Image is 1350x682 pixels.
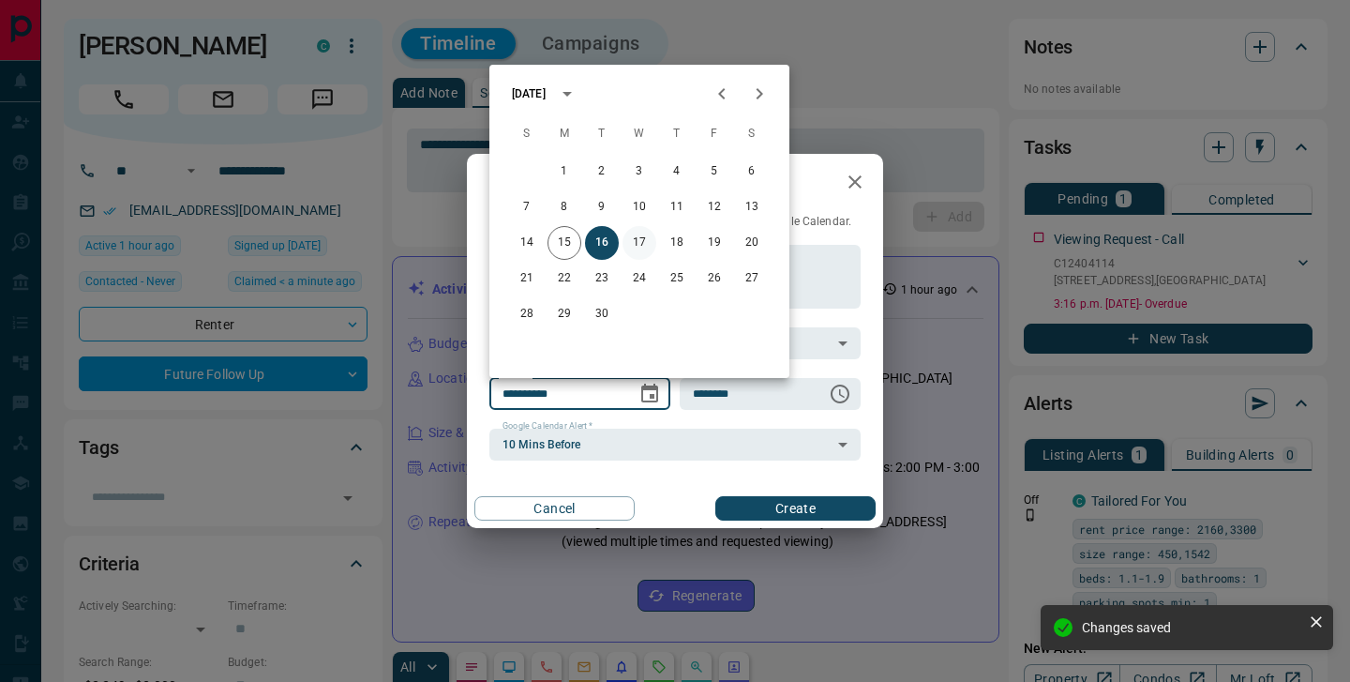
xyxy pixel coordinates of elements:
button: 16 [585,226,619,260]
h2: New Task [467,154,594,214]
label: Google Calendar Alert [502,420,592,432]
button: Choose time, selected time is 6:00 AM [821,375,859,413]
div: 10 Mins Before [489,429,861,461]
button: 6 [735,155,769,189]
button: 8 [547,190,581,224]
button: 15 [547,226,581,260]
span: Friday [697,115,731,153]
button: Next month [741,75,778,113]
label: Date [502,370,526,382]
button: calendar view is open, switch to year view [551,78,583,110]
span: Tuesday [585,115,619,153]
button: Previous month [703,75,741,113]
button: 30 [585,297,619,331]
span: Wednesday [622,115,656,153]
button: 14 [510,226,544,260]
button: 12 [697,190,731,224]
button: 11 [660,190,694,224]
span: Thursday [660,115,694,153]
button: 4 [660,155,694,189]
button: 18 [660,226,694,260]
button: 3 [622,155,656,189]
span: Monday [547,115,581,153]
button: 13 [735,190,769,224]
button: 25 [660,262,694,296]
button: 27 [735,262,769,296]
button: 10 [622,190,656,224]
button: 24 [622,262,656,296]
button: 9 [585,190,619,224]
button: 5 [697,155,731,189]
button: 22 [547,262,581,296]
button: 26 [697,262,731,296]
label: Time [693,370,717,382]
button: 23 [585,262,619,296]
button: 19 [697,226,731,260]
button: 1 [547,155,581,189]
button: Choose date, selected date is Sep 16, 2025 [631,375,668,413]
div: [DATE] [512,85,546,102]
button: 29 [547,297,581,331]
button: 2 [585,155,619,189]
div: Changes saved [1082,620,1301,635]
button: 28 [510,297,544,331]
button: 17 [622,226,656,260]
button: 20 [735,226,769,260]
span: Saturday [735,115,769,153]
button: Cancel [474,496,635,521]
button: Create [715,496,876,521]
span: Sunday [510,115,544,153]
button: 7 [510,190,544,224]
button: 21 [510,262,544,296]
